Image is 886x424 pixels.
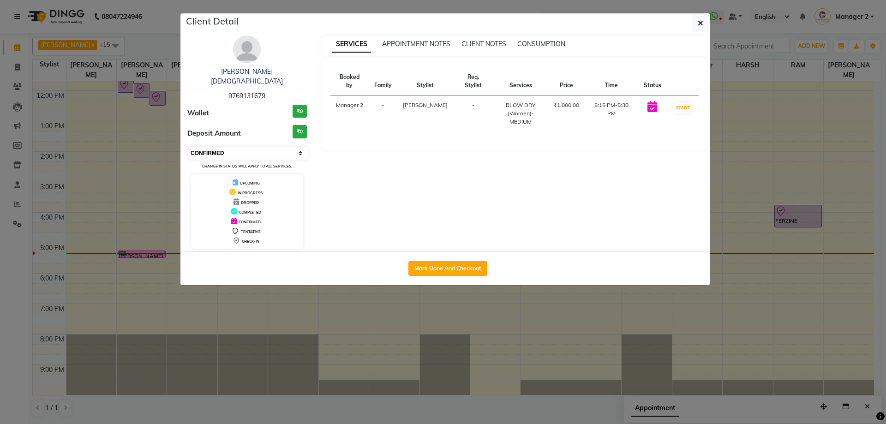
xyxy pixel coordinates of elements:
[673,102,692,113] button: START
[369,96,397,132] td: -
[233,36,261,63] img: avatar
[408,261,487,276] button: Mark Done And Checkout
[553,101,579,109] div: ₹1,000.00
[242,239,259,244] span: CHECK-IN
[187,108,209,119] span: Wallet
[382,40,450,48] span: APPOINTMENT NOTES
[239,220,261,224] span: CONFIRMED
[293,125,307,138] h3: ₹0
[585,67,638,96] th: Time
[211,67,283,85] a: [PERSON_NAME][DEMOGRAPHIC_DATA]
[239,210,261,215] span: COMPLETED
[202,164,292,168] small: Change in status will apply to all services.
[585,96,638,132] td: 5:15 PM-5:30 PM
[517,40,565,48] span: CONSUMPTION
[493,67,548,96] th: Services
[332,36,371,53] span: SERVICES
[499,101,542,126] div: BLOW DRY (Women)-MEDIUM
[330,67,369,96] th: Booked by
[453,67,494,96] th: Req. Stylist
[638,67,667,96] th: Status
[186,14,239,28] h5: Client Detail
[397,67,453,96] th: Stylist
[187,128,241,139] span: Deposit Amount
[240,181,260,185] span: UPCOMING
[241,200,259,205] span: DROPPED
[403,102,448,108] span: [PERSON_NAME]
[453,96,494,132] td: -
[369,67,397,96] th: Family
[548,67,585,96] th: Price
[241,229,261,234] span: TENTATIVE
[228,92,265,100] span: 9769131679
[461,40,506,48] span: CLIENT NOTES
[238,191,263,195] span: IN PROGRESS
[330,96,369,132] td: Manager 2
[293,105,307,118] h3: ₹0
